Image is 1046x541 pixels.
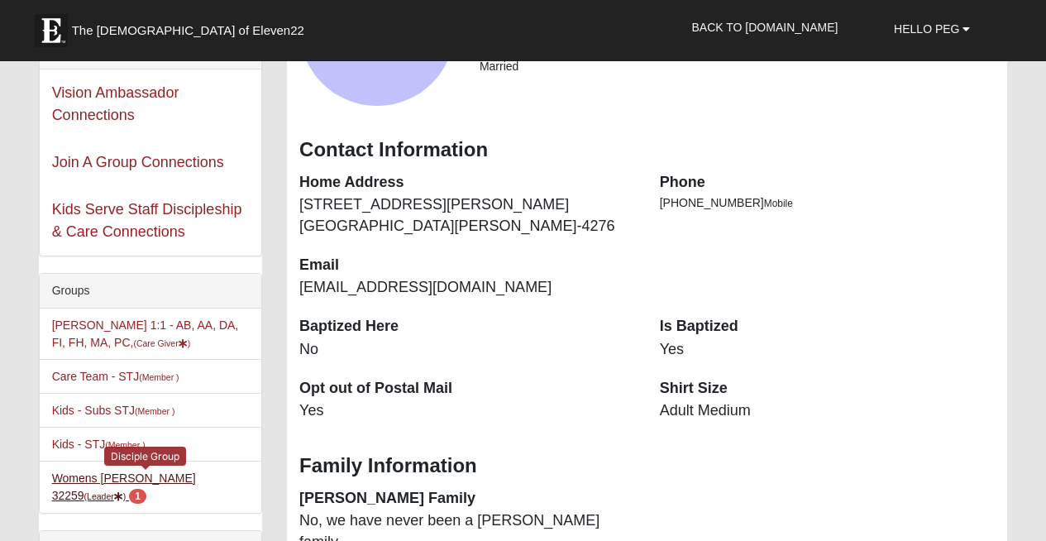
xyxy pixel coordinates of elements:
[680,7,851,48] a: Back to [DOMAIN_NAME]
[52,404,175,417] a: Kids - Subs STJ(Member )
[299,316,635,338] dt: Baptized Here
[299,400,635,422] dd: Yes
[660,339,996,361] dd: Yes
[35,14,68,47] img: Eleven22 logo
[660,172,996,194] dt: Phone
[84,491,127,501] small: (Leader )
[299,339,635,361] dd: No
[299,277,635,299] dd: [EMAIL_ADDRESS][DOMAIN_NAME]
[299,194,635,237] dd: [STREET_ADDRESS][PERSON_NAME] [GEOGRAPHIC_DATA][PERSON_NAME]-4276
[299,454,995,478] h3: Family Information
[52,370,179,383] a: Care Team - STJ(Member )
[881,8,982,50] a: Hello Peg
[139,372,179,382] small: (Member )
[764,198,793,209] span: Mobile
[299,138,995,162] h3: Contact Information
[40,274,261,309] div: Groups
[52,438,146,451] a: Kids - STJ(Member )
[299,172,635,194] dt: Home Address
[52,201,242,240] a: Kids Serve Staff Discipleship & Care Connections
[52,154,224,170] a: Join A Group Connections
[129,489,146,504] span: number of pending members
[72,22,304,39] span: The [DEMOGRAPHIC_DATA] of Eleven22
[133,338,190,348] small: (Care Giver )
[480,58,995,75] li: Married
[105,440,145,450] small: (Member )
[660,194,996,212] li: [PHONE_NUMBER]
[104,447,186,466] div: Disciple Group
[660,378,996,400] dt: Shirt Size
[660,400,996,422] dd: Adult Medium
[894,22,959,36] span: Hello Peg
[135,406,174,416] small: (Member )
[660,316,996,338] dt: Is Baptized
[299,255,635,276] dt: Email
[52,84,179,123] a: Vision Ambassador Connections
[299,488,635,510] dt: [PERSON_NAME] Family
[52,318,239,349] a: [PERSON_NAME] 1:1 - AB, AA, DA, FI, FH, MA, PC,(Care Giver)
[299,378,635,400] dt: Opt out of Postal Mail
[52,472,196,502] a: Womens [PERSON_NAME] 32259(Leader) 1
[26,6,357,47] a: The [DEMOGRAPHIC_DATA] of Eleven22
